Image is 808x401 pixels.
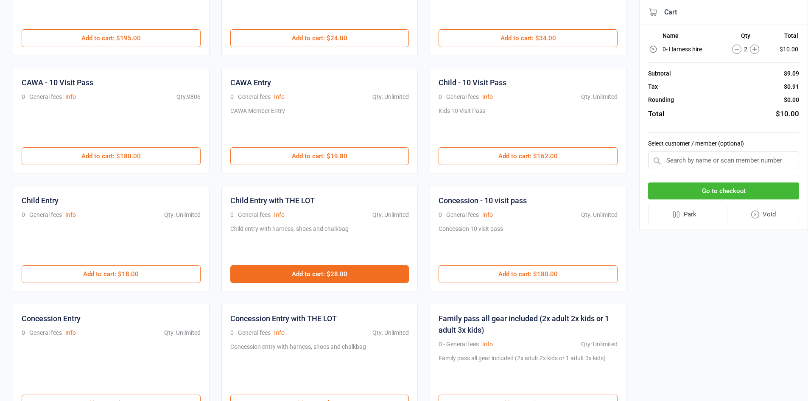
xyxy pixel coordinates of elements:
[274,93,285,101] button: Info
[776,109,799,120] div: $10.00
[439,210,479,219] div: 0 - General fees
[439,147,618,165] button: Add to cart: $162.00
[22,313,81,324] div: Concession Entry
[372,328,409,337] div: Qty: Unlimited
[648,139,799,148] label: Select customer / member (optional)
[482,93,493,101] button: Info
[581,93,618,101] div: Qty: Unlimited
[648,82,658,91] div: Tax
[439,354,606,386] div: Family pass all gear included (2x adult 2x kids or 1 adult 3x kids)
[372,93,409,101] div: Qty: Unlimited
[65,210,76,219] button: Info
[439,313,618,336] div: Family pass all gear included (2x adult 2x kids or 1 adult 3x kids)
[176,93,201,101] div: Qty: 9806
[22,195,59,206] div: Child Entry
[784,82,799,91] div: $0.91
[439,29,618,47] button: Add to cart: $34.00
[230,93,271,101] div: 0 - General fees
[22,77,93,88] div: CAWA - 10 Visit Pass
[230,147,409,165] button: Add to cart: $19.80
[722,32,770,42] th: Qty
[230,210,271,219] div: 0 - General fees
[439,77,506,88] div: Child - 10 Visit Pass
[230,342,366,386] div: Concession entry with harness, shoes and chalkbag
[648,109,664,120] div: Total
[230,107,285,139] div: CAWA Member Entry
[230,77,271,88] div: CAWA Entry
[439,93,479,101] div: 0 - General fees
[727,206,800,223] button: Void
[439,107,485,139] div: Kids 10 Visit Pass
[581,340,618,349] div: Qty: Unlimited
[439,195,527,206] div: Concession - 10 visit pass
[784,95,799,104] div: $0.00
[771,32,798,42] th: Total
[230,29,409,47] button: Add to cart: $24.00
[722,45,770,54] div: 2
[230,195,315,206] div: Child Entry with THE LOT
[22,265,201,283] button: Add to cart: $18.00
[230,224,349,257] div: Child entry with harness, shoes and chalkbag
[22,328,62,337] div: 0 - General fees
[771,43,798,55] td: $10.00
[65,93,76,101] button: Info
[648,95,674,104] div: Rounding
[164,210,201,219] div: Qty: Unlimited
[230,328,271,337] div: 0 - General fees
[663,43,721,55] td: 0- Harness hire
[663,32,721,42] th: Name
[22,210,62,219] div: 0 - General fees
[439,265,618,283] button: Add to cart: $180.00
[648,206,720,223] button: Park
[274,328,285,337] button: Info
[230,313,337,324] div: Concession Entry with THE LOT
[439,340,479,349] div: 0 - General fees
[164,328,201,337] div: Qty: Unlimited
[22,29,201,47] button: Add to cart: $195.00
[22,147,201,165] button: Add to cart: $180.00
[581,210,618,219] div: Qty: Unlimited
[65,328,76,337] button: Info
[230,265,409,283] button: Add to cart: $28.00
[648,69,671,78] div: Subtotal
[439,224,503,257] div: Concession 10 visit pass
[648,151,799,169] input: Search by name or scan member number
[482,340,493,349] button: Info
[482,210,493,219] button: Info
[648,182,799,200] button: Go to checkout
[784,69,799,78] div: $9.09
[372,210,409,219] div: Qty: Unlimited
[22,93,62,101] div: 0 - General fees
[274,210,285,219] button: Info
